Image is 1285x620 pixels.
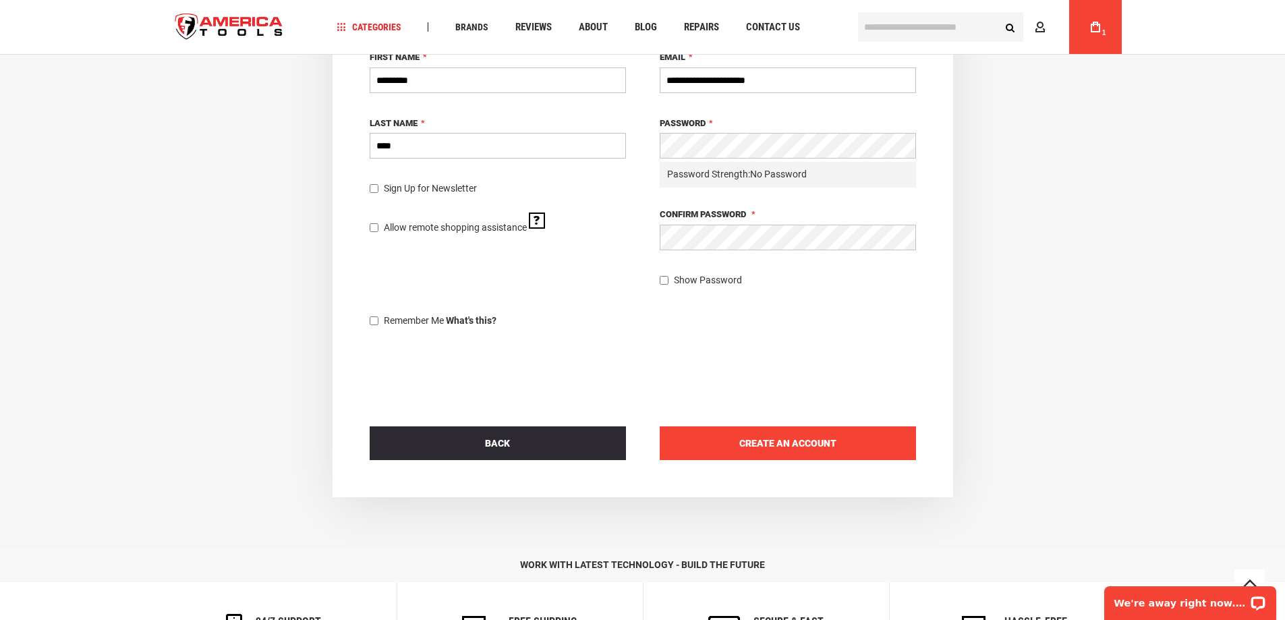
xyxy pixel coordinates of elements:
a: Repairs [678,18,725,36]
span: No Password [750,169,807,179]
a: Blog [629,18,663,36]
span: First Name [370,52,420,62]
a: Categories [331,18,407,36]
a: Contact Us [740,18,806,36]
iframe: LiveChat chat widget [1095,577,1285,620]
span: Last Name [370,118,418,128]
span: Reviews [515,22,552,32]
a: About [573,18,614,36]
span: Categories [337,22,401,32]
span: 1 [1102,29,1106,36]
button: Search [998,14,1023,40]
strong: What's this? [446,315,496,326]
a: Brands [449,18,494,36]
span: Email [660,52,685,62]
span: Brands [455,22,488,32]
span: Create an Account [739,438,836,449]
span: Repairs [684,22,719,32]
span: Show Password [674,275,742,285]
iframe: reCAPTCHA [370,347,575,399]
span: Back [485,438,510,449]
a: store logo [164,2,295,53]
span: Allow remote shopping assistance [384,222,527,233]
div: Password Strength: [660,162,916,188]
span: Contact Us [746,22,800,32]
span: About [579,22,608,32]
span: Confirm Password [660,209,746,219]
a: Reviews [509,18,558,36]
button: Create an Account [660,426,916,460]
span: Sign Up for Newsletter [384,183,477,194]
span: Remember Me [384,315,444,326]
span: Blog [635,22,657,32]
a: Back [370,426,626,460]
span: Password [660,118,706,128]
img: America Tools [164,2,295,53]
